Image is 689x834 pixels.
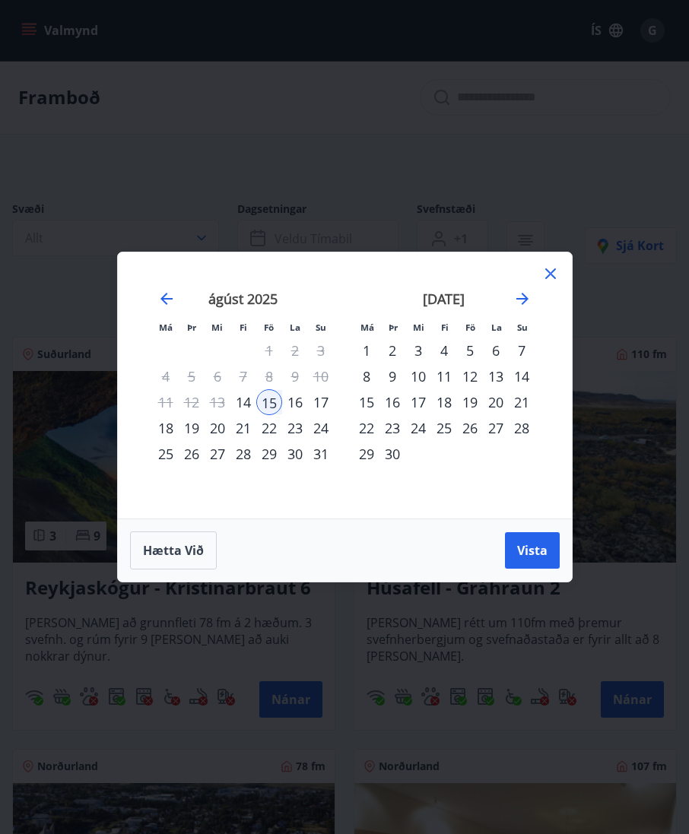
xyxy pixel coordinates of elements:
td: Choose fimmtudagur, 18. september 2025 as your check-out date. It’s available. [431,389,457,415]
div: 29 [354,441,379,467]
td: Choose sunnudagur, 28. september 2025 as your check-out date. It’s available. [509,415,535,441]
td: Choose mánudagur, 18. ágúst 2025 as your check-out date. It’s available. [153,415,179,441]
div: 24 [308,415,334,441]
div: 14 [230,389,256,415]
td: Choose þriðjudagur, 23. september 2025 as your check-out date. It’s available. [379,415,405,441]
div: 6 [483,338,509,363]
td: Choose mánudagur, 1. september 2025 as your check-out date. It’s available. [354,338,379,363]
div: Move forward to switch to the next month. [513,290,532,308]
td: Choose þriðjudagur, 19. ágúst 2025 as your check-out date. It’s available. [179,415,205,441]
td: Choose fimmtudagur, 21. ágúst 2025 as your check-out date. It’s available. [230,415,256,441]
div: 27 [483,415,509,441]
div: 7 [509,338,535,363]
div: Move backward to switch to the previous month. [157,290,176,308]
div: 30 [379,441,405,467]
td: Not available. föstudagur, 1. ágúst 2025 [256,338,282,363]
td: Not available. þriðjudagur, 5. ágúst 2025 [179,363,205,389]
td: Choose þriðjudagur, 26. ágúst 2025 as your check-out date. It’s available. [179,441,205,467]
div: 25 [153,441,179,467]
div: 20 [205,415,230,441]
td: Choose föstudagur, 5. september 2025 as your check-out date. It’s available. [457,338,483,363]
td: Choose miðvikudagur, 24. september 2025 as your check-out date. It’s available. [405,415,431,441]
td: Choose fimmtudagur, 25. september 2025 as your check-out date. It’s available. [431,415,457,441]
strong: [DATE] [423,290,465,308]
div: 18 [153,415,179,441]
div: 28 [230,441,256,467]
small: Su [316,322,326,333]
div: 9 [379,363,405,389]
div: 26 [179,441,205,467]
div: 15 [354,389,379,415]
div: Calendar [136,271,554,500]
div: 28 [509,415,535,441]
span: Vista [517,542,548,559]
div: 5 [457,338,483,363]
div: 14 [509,363,535,389]
td: Choose miðvikudagur, 27. ágúst 2025 as your check-out date. It’s available. [205,441,230,467]
td: Choose sunnudagur, 31. ágúst 2025 as your check-out date. It’s available. [308,441,334,467]
td: Choose sunnudagur, 24. ágúst 2025 as your check-out date. It’s available. [308,415,334,441]
div: 19 [179,415,205,441]
td: Choose sunnudagur, 21. september 2025 as your check-out date. It’s available. [509,389,535,415]
div: 10 [405,363,431,389]
td: Choose sunnudagur, 17. ágúst 2025 as your check-out date. It’s available. [308,389,334,415]
div: 20 [483,389,509,415]
td: Choose laugardagur, 23. ágúst 2025 as your check-out date. It’s available. [282,415,308,441]
td: Choose fimmtudagur, 28. ágúst 2025 as your check-out date. It’s available. [230,441,256,467]
small: La [491,322,502,333]
small: Mi [211,322,223,333]
div: 31 [308,441,334,467]
td: Not available. sunnudagur, 10. ágúst 2025 [308,363,334,389]
div: 22 [256,415,282,441]
div: 19 [457,389,483,415]
small: La [290,322,300,333]
small: Su [517,322,528,333]
small: Fi [441,322,449,333]
td: Choose laugardagur, 27. september 2025 as your check-out date. It’s available. [483,415,509,441]
small: Þr [389,322,398,333]
td: Not available. mánudagur, 4. ágúst 2025 [153,363,179,389]
button: Vista [505,532,560,569]
td: Choose sunnudagur, 7. september 2025 as your check-out date. It’s available. [509,338,535,363]
div: 17 [308,389,334,415]
td: Not available. mánudagur, 11. ágúst 2025 [153,389,179,415]
small: Þr [187,322,196,333]
div: 23 [379,415,405,441]
td: Choose föstudagur, 19. september 2025 as your check-out date. It’s available. [457,389,483,415]
td: Choose sunnudagur, 14. september 2025 as your check-out date. It’s available. [509,363,535,389]
div: 25 [431,415,457,441]
small: Má [360,322,374,333]
div: 27 [205,441,230,467]
div: 18 [431,389,457,415]
td: Not available. miðvikudagur, 13. ágúst 2025 [205,389,230,415]
div: 3 [405,338,431,363]
small: Fi [240,322,247,333]
td: Choose laugardagur, 16. ágúst 2025 as your check-out date. It’s available. [282,389,308,415]
td: Choose laugardagur, 20. september 2025 as your check-out date. It’s available. [483,389,509,415]
div: 30 [282,441,308,467]
td: Not available. föstudagur, 8. ágúst 2025 [256,363,282,389]
td: Choose fimmtudagur, 4. september 2025 as your check-out date. It’s available. [431,338,457,363]
td: Choose miðvikudagur, 20. ágúst 2025 as your check-out date. It’s available. [205,415,230,441]
div: 21 [509,389,535,415]
td: Choose mánudagur, 8. september 2025 as your check-out date. It’s available. [354,363,379,389]
div: 23 [282,415,308,441]
small: Mi [413,322,424,333]
td: Not available. laugardagur, 9. ágúst 2025 [282,363,308,389]
span: Hætta við [143,542,204,559]
td: Choose laugardagur, 30. ágúst 2025 as your check-out date. It’s available. [282,441,308,467]
div: 16 [379,389,405,415]
td: Choose fimmtudagur, 14. ágúst 2025 as your check-out date. It’s available. [230,389,256,415]
td: Choose mánudagur, 15. september 2025 as your check-out date. It’s available. [354,389,379,415]
div: 21 [230,415,256,441]
strong: ágúst 2025 [208,290,278,308]
td: Choose föstudagur, 26. september 2025 as your check-out date. It’s available. [457,415,483,441]
div: 12 [457,363,483,389]
td: Choose þriðjudagur, 2. september 2025 as your check-out date. It’s available. [379,338,405,363]
td: Choose þriðjudagur, 16. september 2025 as your check-out date. It’s available. [379,389,405,415]
td: Not available. þriðjudagur, 12. ágúst 2025 [179,389,205,415]
div: 29 [256,441,282,467]
td: Choose miðvikudagur, 10. september 2025 as your check-out date. It’s available. [405,363,431,389]
td: Choose föstudagur, 22. ágúst 2025 as your check-out date. It’s available. [256,415,282,441]
div: 8 [354,363,379,389]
